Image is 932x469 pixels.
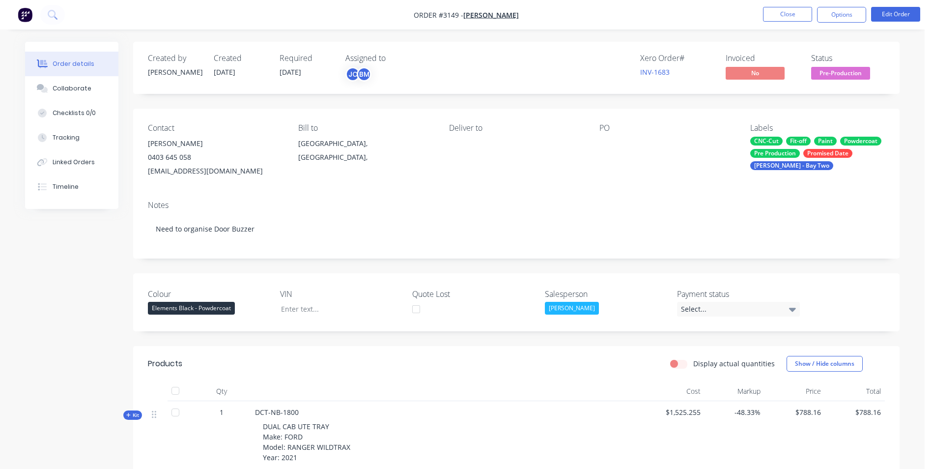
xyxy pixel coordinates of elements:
[148,54,202,63] div: Created by
[192,381,251,401] div: Qty
[53,158,95,167] div: Linked Orders
[829,407,881,417] span: $788.16
[345,67,360,82] div: JC
[750,161,833,170] div: [PERSON_NAME] - Bay Two
[53,109,96,117] div: Checklists 0/0
[750,137,783,146] div: CNC-Cut
[750,149,800,158] div: Pre Production
[345,67,371,82] button: JCBM
[811,67,870,82] button: Pre-Production
[298,137,433,168] div: [GEOGRAPHIC_DATA], [GEOGRAPHIC_DATA],
[414,10,463,20] span: Order #3149 -
[803,149,852,158] div: Promised Date
[53,182,79,191] div: Timeline
[148,164,282,178] div: [EMAIL_ADDRESS][DOMAIN_NAME]
[357,67,371,82] div: BM
[726,54,799,63] div: Invoiced
[148,358,182,370] div: Products
[25,125,118,150] button: Tracking
[648,407,701,417] span: $1,525.255
[148,150,282,164] div: 0403 645 058
[640,54,714,63] div: Xero Order #
[220,407,224,417] span: 1
[25,101,118,125] button: Checklists 0/0
[18,7,32,22] img: Factory
[148,288,271,300] label: Colour
[825,381,885,401] div: Total
[840,137,881,146] div: Powdercoat
[412,288,535,300] label: Quote Lost
[814,137,837,146] div: Paint
[763,7,812,22] button: Close
[280,54,334,63] div: Required
[599,123,734,133] div: PO
[705,381,765,401] div: Markup
[708,407,761,417] span: -48.33%
[764,381,825,401] div: Price
[677,302,800,317] div: Select...
[53,133,80,142] div: Tracking
[787,356,863,372] button: Show / Hide columns
[148,67,202,77] div: [PERSON_NAME]
[545,288,668,300] label: Salesperson
[53,84,91,93] div: Collaborate
[214,67,235,77] span: [DATE]
[126,411,139,419] span: Kit
[148,302,235,315] div: Elements Black - Powdercoat
[449,123,584,133] div: Deliver to
[123,410,142,420] div: Kit
[280,67,301,77] span: [DATE]
[811,54,885,63] div: Status
[786,137,811,146] div: Fit-off
[255,408,299,417] span: DCT-NB-1800
[871,7,920,22] button: Edit Order
[25,175,118,199] button: Timeline
[817,7,866,23] button: Options
[677,288,800,300] label: Payment status
[280,288,403,300] label: VIN
[640,67,670,77] a: INV-1683
[148,123,282,133] div: Contact
[298,123,433,133] div: Bill to
[53,59,94,68] div: Order details
[25,150,118,175] button: Linked Orders
[768,407,821,417] span: $788.16
[726,67,785,79] span: No
[750,123,885,133] div: Labels
[25,52,118,76] button: Order details
[693,358,775,369] label: Display actual quantities
[463,10,519,20] a: [PERSON_NAME]
[811,67,870,79] span: Pre-Production
[214,54,268,63] div: Created
[148,137,282,178] div: [PERSON_NAME]0403 645 058[EMAIL_ADDRESS][DOMAIN_NAME]
[148,214,885,244] div: Need to organise Door Buzzer
[545,302,599,315] div: [PERSON_NAME]
[298,137,433,164] div: [GEOGRAPHIC_DATA], [GEOGRAPHIC_DATA],
[148,137,282,150] div: [PERSON_NAME]
[148,201,885,210] div: Notes
[345,54,444,63] div: Assigned to
[25,76,118,101] button: Collaborate
[644,381,705,401] div: Cost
